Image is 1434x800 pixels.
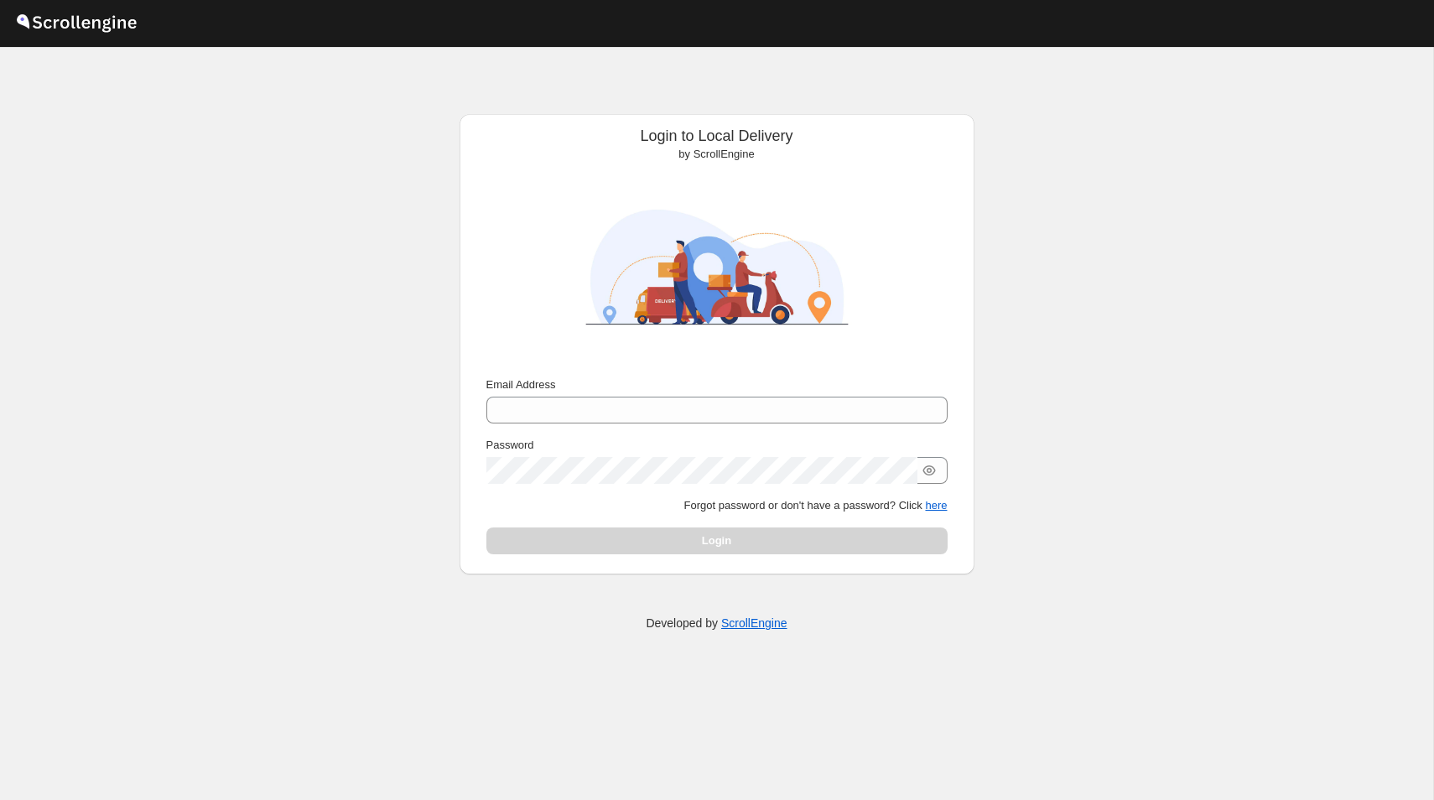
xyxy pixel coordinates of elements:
div: Login to Local Delivery [473,127,961,163]
p: Developed by [646,615,787,631]
img: ScrollEngine [570,169,864,365]
span: Email Address [486,378,556,391]
button: here [925,499,947,512]
a: ScrollEngine [721,616,787,630]
span: by ScrollEngine [678,148,754,160]
p: Forgot password or don't have a password? Click [486,497,948,514]
span: Password [486,439,534,451]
